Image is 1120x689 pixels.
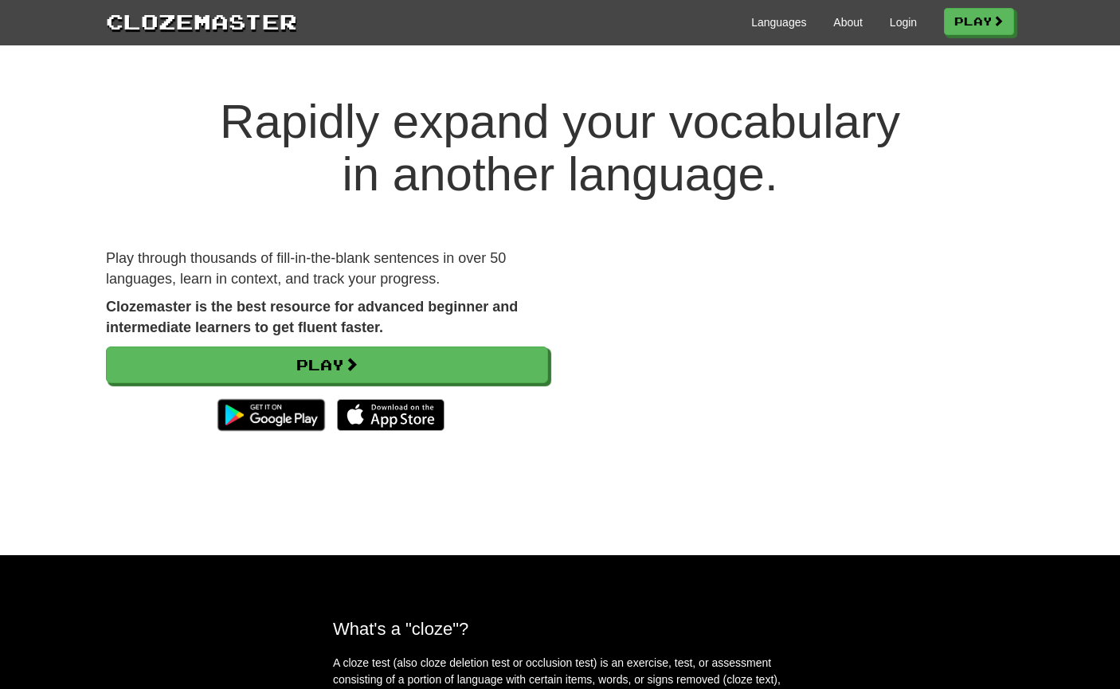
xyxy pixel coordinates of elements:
a: Login [890,14,917,30]
strong: Clozemaster is the best resource for advanced beginner and intermediate learners to get fluent fa... [106,299,518,335]
a: Play [944,8,1014,35]
img: Download_on_the_App_Store_Badge_US-UK_135x40-25178aeef6eb6b83b96f5f2d004eda3bffbb37122de64afbaef7... [337,399,444,431]
a: Clozemaster [106,6,297,36]
h2: What's a "cloze"? [333,619,787,639]
img: Get it on Google Play [210,391,333,439]
a: Languages [751,14,806,30]
a: Play [106,346,548,383]
p: Play through thousands of fill-in-the-blank sentences in over 50 languages, learn in context, and... [106,249,548,289]
a: About [833,14,863,30]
